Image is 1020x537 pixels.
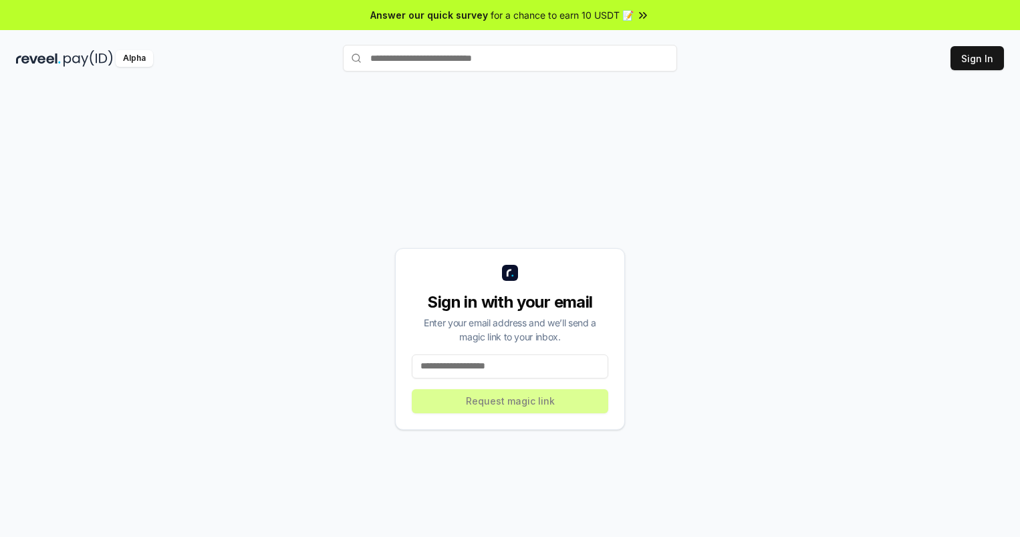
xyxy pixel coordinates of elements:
span: for a chance to earn 10 USDT 📝 [491,8,634,22]
span: Answer our quick survey [370,8,488,22]
img: pay_id [63,50,113,67]
div: Enter your email address and we’ll send a magic link to your inbox. [412,316,608,344]
img: reveel_dark [16,50,61,67]
button: Sign In [950,46,1004,70]
div: Sign in with your email [412,292,608,313]
div: Alpha [116,50,153,67]
img: logo_small [502,265,518,281]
